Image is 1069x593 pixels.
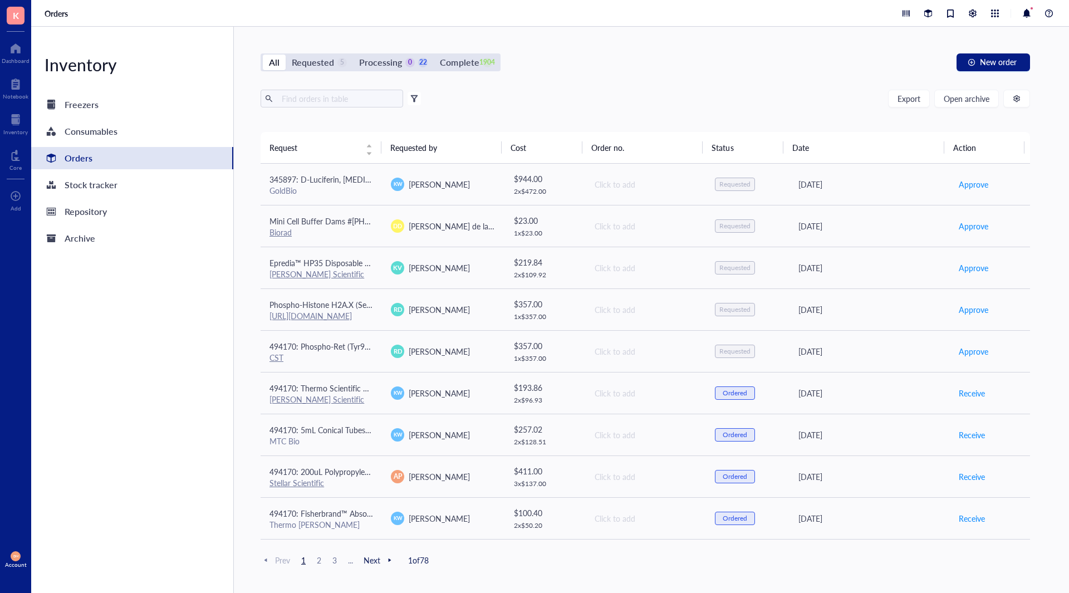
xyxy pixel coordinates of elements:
[3,93,28,100] div: Notebook
[418,58,428,67] div: 22
[958,259,989,277] button: Approve
[45,8,70,18] a: Orders
[514,354,576,363] div: 1 x $ 357.00
[393,346,402,356] span: RD
[958,509,985,527] button: Receive
[959,471,985,483] span: Receive
[359,55,402,70] div: Processing
[719,180,751,189] div: Requested
[723,472,747,481] div: Ordered
[514,423,576,435] div: $ 257.02
[595,220,697,232] div: Click to add
[312,555,326,565] span: 2
[409,220,552,232] span: [PERSON_NAME] de la [PERSON_NAME]
[269,174,404,185] span: 345897: D-Luciferin, [MEDICAL_DATA]
[514,438,576,447] div: 2 x $ 128.51
[409,471,470,482] span: [PERSON_NAME]
[595,262,697,274] div: Click to add
[261,555,290,565] span: Prev
[585,455,706,497] td: Click to add
[959,178,988,190] span: Approve
[3,129,28,135] div: Inventory
[719,347,751,356] div: Requested
[393,222,402,231] span: DD
[344,555,357,565] span: ...
[959,262,988,274] span: Approve
[31,147,233,169] a: Orders
[297,555,310,565] span: 1
[959,345,988,357] span: Approve
[798,429,940,441] div: [DATE]
[394,472,402,482] span: AP
[337,58,347,67] div: 5
[585,247,706,288] td: Click to add
[514,214,576,227] div: $ 23.00
[261,132,381,163] th: Request
[9,164,22,171] div: Core
[798,262,940,274] div: [DATE]
[2,57,30,64] div: Dashboard
[585,372,706,414] td: Click to add
[595,178,697,190] div: Click to add
[65,177,117,193] div: Stock tracker
[958,468,985,486] button: Receive
[11,205,21,212] div: Add
[958,175,989,193] button: Approve
[269,466,747,477] span: 494170: 200uL Polypropylene Gel Loading Tips For Universal Pipettes, RNase and DNase Free, Steril...
[409,179,470,190] span: [PERSON_NAME]
[934,90,999,107] button: Open archive
[9,146,22,171] a: Core
[514,312,576,321] div: 1 x $ 357.00
[269,394,364,405] a: [PERSON_NAME] Scientific
[958,342,989,360] button: Approve
[31,53,233,76] div: Inventory
[514,271,576,280] div: 2 x $ 109.92
[269,55,279,70] div: All
[958,217,989,235] button: Approve
[798,345,940,357] div: [DATE]
[261,53,501,71] div: segmented control
[959,387,985,399] span: Receive
[269,185,373,195] div: GoldBio
[959,429,985,441] span: Receive
[364,555,395,565] span: Next
[269,477,324,488] a: Stellar Scientific
[585,288,706,330] td: Click to add
[393,431,402,439] span: KW
[31,227,233,249] a: Archive
[514,256,576,268] div: $ 219.84
[959,512,985,525] span: Receive
[393,305,402,314] span: RD
[798,471,940,483] div: [DATE]
[723,389,747,398] div: Ordered
[31,94,233,116] a: Freezers
[394,263,402,272] span: KV
[595,303,697,316] div: Click to add
[514,187,576,196] div: 2 x $ 472.00
[585,205,706,247] td: Click to add
[514,465,576,477] div: $ 411.00
[65,231,95,246] div: Archive
[585,330,706,372] td: Click to add
[65,204,107,219] div: Repository
[798,178,940,190] div: [DATE]
[514,521,576,530] div: 2 x $ 50.20
[31,174,233,196] a: Stock tracker
[269,352,283,363] a: CST
[958,426,985,444] button: Receive
[409,346,470,357] span: [PERSON_NAME]
[944,94,989,103] span: Open archive
[703,132,783,163] th: Status
[328,555,341,565] span: 3
[269,257,427,268] span: Epredia™ HP35 Disposable Microtome Blades
[944,132,1025,163] th: Action
[269,383,499,394] span: 494170: Thermo Scientific BioLite Cell Culture Treated Flasks (T75)
[65,150,92,166] div: Orders
[393,180,402,188] span: KW
[269,227,292,238] a: Biorad
[393,514,402,522] span: KW
[959,220,988,232] span: Approve
[269,508,425,519] span: 494170: Fisherbrand™ Absorbent Underpads
[3,75,28,100] a: Notebook
[409,262,470,273] span: [PERSON_NAME]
